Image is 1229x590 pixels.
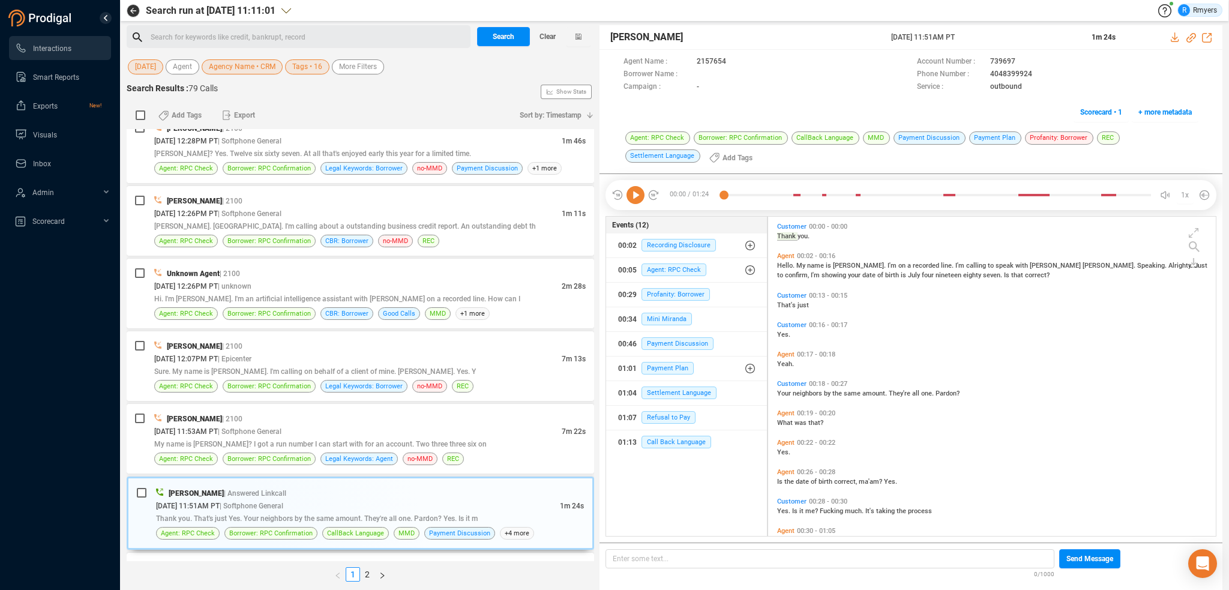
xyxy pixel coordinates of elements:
[798,301,809,309] span: just
[702,148,760,167] button: Add Tags
[562,427,586,436] span: 7m 22s
[1177,187,1194,203] button: 1x
[156,502,220,510] span: [DATE] 11:51AM PT
[885,271,901,279] span: birth
[159,235,213,247] span: Agent: RPC Check
[891,32,1077,43] span: [DATE] 11:51AM PT
[606,332,767,356] button: 00:46Payment Discussion
[898,262,907,269] span: on
[455,307,490,320] span: +1 more
[172,106,202,125] span: Add Tags
[33,160,51,168] span: Inbox
[167,197,222,205] span: [PERSON_NAME]
[792,131,859,145] span: CallBack Language
[89,94,101,118] span: New!
[606,283,767,307] button: 00:29Profanity: Borrower
[127,83,188,93] span: Search Results :
[642,436,711,448] span: Call Back Language
[777,321,807,329] span: Customer
[477,27,530,46] button: Search
[777,390,793,397] span: Your
[560,502,584,510] span: 1m 24s
[188,83,218,93] span: 79 Calls
[325,453,393,465] span: Legal Keywords: Agent
[539,27,556,46] span: Clear
[777,507,792,515] span: Yes.
[624,81,691,94] span: Campaign :
[963,271,983,279] span: eighty
[618,260,637,280] div: 00:05
[1074,103,1129,122] button: Scorecard • 1
[430,308,446,319] span: MMD
[9,122,111,146] li: Visuals
[127,113,594,183] div: [PERSON_NAME]| 2100[DATE] 12:28PM PT| Softphone General1m 46s[PERSON_NAME]? Yes. Twelve six sixty...
[777,439,795,447] span: Agent
[606,258,767,282] button: 00:05Agent: RPC Check
[9,65,111,89] li: Smart Reports
[1025,131,1093,145] span: Profanity: Borrower
[792,507,799,515] span: Is
[862,271,877,279] span: date
[807,498,850,505] span: 00:28 - 00:30
[777,448,790,456] span: Yes.
[493,27,514,46] span: Search
[154,137,218,145] span: [DATE] 12:28PM PT
[606,233,767,257] button: 00:02Recording Disclosure
[990,56,1015,68] span: 739697
[876,507,897,515] span: taking
[807,321,850,329] span: 00:16 - 00:17
[154,427,218,436] span: [DATE] 11:53AM PT
[127,186,594,256] div: [PERSON_NAME]| 2100[DATE] 12:26PM PT| Softphone General1m 11s[PERSON_NAME]. [GEOGRAPHIC_DATA]. I'...
[1025,271,1050,279] span: correct?
[15,36,101,60] a: Interactions
[921,390,936,397] span: one.
[1132,103,1198,122] button: + more metadata
[562,282,586,290] span: 2m 28s
[697,56,726,68] span: 2157654
[777,331,790,339] span: Yes.
[339,59,377,74] span: More Filters
[154,222,536,230] span: [PERSON_NAME]. [GEOGRAPHIC_DATA]. I'm calling about a outstanding business credit report. An outs...
[1030,262,1083,269] span: [PERSON_NAME]
[154,440,487,448] span: My name is [PERSON_NAME]? I got a run number I can start with for an account. Two three three six on
[161,528,215,539] span: Agent: RPC Check
[625,131,690,145] span: Agent: RPC Check
[822,271,848,279] span: showing
[227,235,311,247] span: Borrower: RPC Confirmation
[9,94,111,118] li: Exports
[777,292,807,300] span: Customer
[618,334,637,354] div: 00:46
[606,430,767,454] button: 01:13Call Back Language
[346,567,360,582] li: 1
[625,149,700,163] span: Settlement Language
[457,381,469,392] span: REC
[824,390,832,397] span: by
[795,252,838,260] span: 00:02 - 00:16
[1011,271,1025,279] span: that
[292,59,322,74] span: Tags • 16
[154,367,476,376] span: Sure. My name is [PERSON_NAME]. I'm calling on behalf of a client of mine. [PERSON_NAME]. Yes. Y
[520,106,581,125] span: Sort by: Timestamp
[796,478,811,486] span: date
[374,567,390,582] li: Next Page
[417,381,442,392] span: no-MMD
[33,102,58,110] span: Exports
[209,59,275,74] span: Agency Name • CRM
[642,263,706,276] span: Agent: RPC Check
[795,351,838,358] span: 00:17 - 00:18
[15,151,101,175] a: Inbox
[795,409,838,417] span: 00:19 - 00:20
[798,232,810,240] span: you.
[642,337,714,350] span: Payment Discussion
[936,390,960,397] span: Pardon?
[398,528,415,539] span: MMD
[222,342,242,351] span: | 2100
[222,197,242,205] span: | 2100
[227,381,311,392] span: Borrower: RPC Confirmation
[694,131,788,145] span: Borrower: RPC Confirmation
[167,342,222,351] span: [PERSON_NAME]
[988,262,996,269] span: to
[374,567,390,582] button: right
[697,81,699,94] span: -
[8,10,74,26] img: prodigal-logo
